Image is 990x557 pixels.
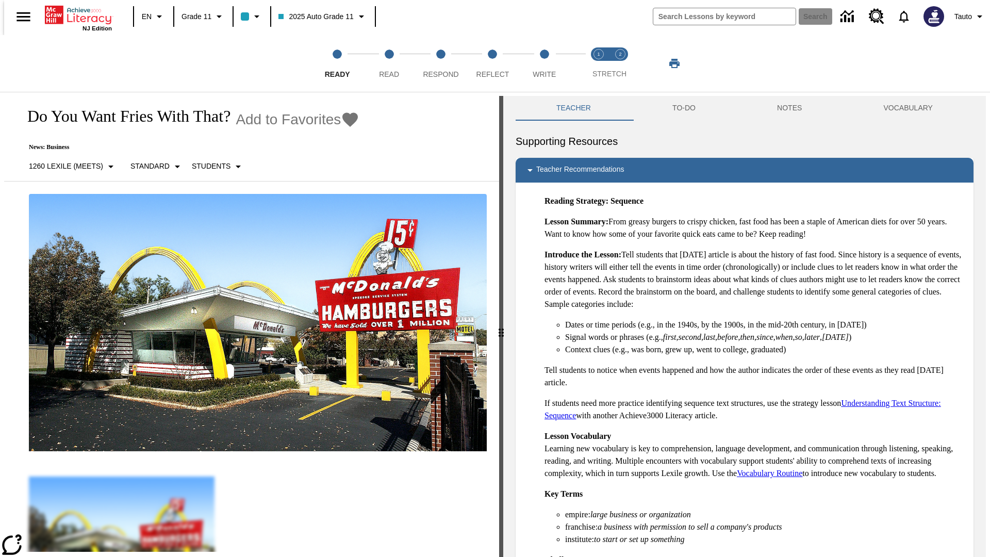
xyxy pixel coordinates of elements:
a: Understanding Text Structure: Sequence [544,399,941,420]
button: Scaffolds, Standard [126,157,188,176]
h6: Supporting Resources [516,133,973,150]
button: Stretch Read step 1 of 2 [584,35,614,92]
span: NJ Edition [82,25,112,31]
p: Tell students to notice when events happened and how the author indicates the order of these even... [544,364,965,389]
button: Grade: Grade 11, Select a grade [177,7,229,26]
button: Write step 5 of 5 [515,35,574,92]
text: 1 [597,52,600,57]
text: 2 [619,52,621,57]
span: 2025 Auto Grade 11 [278,11,353,22]
em: so [795,333,802,341]
span: Add to Favorites [236,111,341,128]
img: One of the first McDonald's stores, with the iconic red sign and golden arches. [29,194,487,452]
button: Profile/Settings [950,7,990,26]
div: reading [4,96,499,552]
em: large business or organization [590,510,691,519]
p: Teacher Recommendations [536,164,624,176]
a: Resource Center, Will open in new tab [863,3,890,30]
span: Reflect [476,70,509,78]
button: Teacher [516,96,632,121]
button: NOTES [736,96,843,121]
strong: Introduce the Lesson: [544,250,621,259]
em: since [756,333,773,341]
em: first [663,333,676,341]
strong: Reading Strategy: [544,196,608,205]
button: TO-DO [632,96,736,121]
p: Learning new vocabulary is key to comprehension, language development, and communication through ... [544,430,965,480]
button: Print [658,54,691,73]
li: institute: [565,533,965,546]
button: Ready step 1 of 5 [307,35,367,92]
li: empire: [565,509,965,521]
div: Instructional Panel Tabs [516,96,973,121]
p: From greasy burgers to crispy chicken, fast food has been a staple of American diets for over 50 ... [544,216,965,240]
input: search field [653,8,796,25]
strong: Sequence [610,196,643,205]
strong: Key Terms [544,489,583,498]
p: 1260 Lexile (Meets) [29,161,103,172]
span: STRETCH [592,70,626,78]
div: Home [45,4,112,31]
span: Grade 11 [181,11,211,22]
span: Respond [423,70,458,78]
img: Avatar [923,6,944,27]
p: Students [192,161,230,172]
button: Language: EN, Select a language [137,7,170,26]
p: News: Business [16,143,359,151]
div: Press Enter or Spacebar and then press right and left arrow keys to move the slider [499,96,503,557]
button: Open side menu [8,2,39,32]
div: activity [503,96,986,557]
p: If students need more practice identifying sequence text structures, use the strategy lesson with... [544,397,965,422]
em: last [703,333,715,341]
button: Select a new avatar [917,3,950,30]
em: then [740,333,754,341]
em: a business with permission to sell a company's products [598,522,782,531]
li: franchise: [565,521,965,533]
a: Vocabulary Routine [737,469,802,478]
button: VOCABULARY [843,96,973,121]
span: Ready [325,70,350,78]
em: [DATE] [822,333,849,341]
span: EN [142,11,152,22]
button: Read step 2 of 5 [359,35,419,92]
li: Signal words or phrases (e.g., , , , , , , , , , ) [565,331,965,343]
a: Notifications [890,3,917,30]
button: Respond step 3 of 5 [411,35,471,92]
button: Reflect step 4 of 5 [463,35,522,92]
li: Context clues (e.g., was born, grew up, went to college, graduated) [565,343,965,356]
button: Select Student [188,157,249,176]
em: later [804,333,820,341]
strong: Lesson Vocabulary [544,432,611,440]
div: Teacher Recommendations [516,158,973,183]
h1: Do You Want Fries With That? [16,107,230,126]
em: before [717,333,738,341]
span: Write [533,70,556,78]
button: Class: 2025 Auto Grade 11, Select your class [274,7,371,26]
p: Standard [130,161,170,172]
strong: Lesson Summary: [544,217,608,226]
button: Select Lexile, 1260 Lexile (Meets) [25,157,121,176]
em: to start or set up something [594,535,685,544]
em: second [679,333,701,341]
button: Class color is light blue. Change class color [237,7,267,26]
p: Tell students that [DATE] article is about the history of fast food. Since history is a sequence ... [544,249,965,310]
a: Data Center [834,3,863,31]
li: Dates or time periods (e.g., in the 1940s, by the 1900s, in the mid-20th century, in [DATE]) [565,319,965,331]
em: when [775,333,793,341]
span: Read [379,70,399,78]
button: Add to Favorites - Do You Want Fries With That? [236,110,359,128]
button: Stretch Respond step 2 of 2 [605,35,635,92]
span: Tauto [954,11,972,22]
